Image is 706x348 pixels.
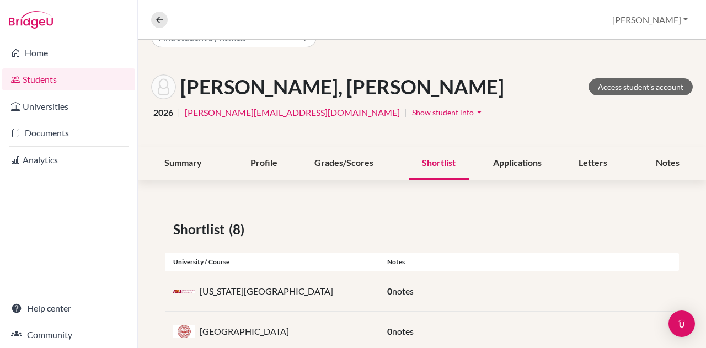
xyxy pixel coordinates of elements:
[9,11,53,29] img: Bridge-U
[178,106,180,119] span: |
[409,147,469,180] div: Shortlist
[153,106,173,119] span: 2026
[480,147,555,180] div: Applications
[392,286,414,296] span: notes
[237,147,291,180] div: Profile
[180,75,504,99] h1: [PERSON_NAME], [PERSON_NAME]
[404,106,407,119] span: |
[643,147,693,180] div: Notes
[668,310,695,337] div: Open Intercom Messenger
[301,147,387,180] div: Grades/Scores
[200,285,333,298] p: [US_STATE][GEOGRAPHIC_DATA]
[151,147,215,180] div: Summary
[2,297,135,319] a: Help center
[200,325,289,338] p: [GEOGRAPHIC_DATA]
[589,78,693,95] a: Access student's account
[2,122,135,144] a: Documents
[607,9,693,30] button: [PERSON_NAME]
[2,42,135,64] a: Home
[165,257,379,267] div: University / Course
[229,219,249,239] span: (8)
[173,219,229,239] span: Shortlist
[151,74,176,99] img: Aashish Modyani's avatar
[387,286,392,296] span: 0
[2,95,135,117] a: Universities
[411,104,485,121] button: Show student infoarrow_drop_down
[2,149,135,171] a: Analytics
[2,324,135,346] a: Community
[173,290,195,293] img: us_asu__zp7qz_h.jpeg
[387,326,392,336] span: 0
[474,106,485,117] i: arrow_drop_down
[392,326,414,336] span: notes
[2,68,135,90] a: Students
[565,147,621,180] div: Letters
[379,257,679,267] div: Notes
[173,325,195,338] img: us_bu_ac1yjjte.jpeg
[185,106,400,119] a: [PERSON_NAME][EMAIL_ADDRESS][DOMAIN_NAME]
[412,108,474,117] span: Show student info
